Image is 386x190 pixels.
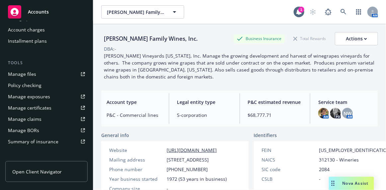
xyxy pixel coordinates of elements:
div: Manage claims [8,114,41,124]
div: Actions [346,32,367,45]
div: Drag to move [329,177,337,190]
div: Tools [5,60,88,66]
button: Actions [335,32,378,45]
a: Installment plans [5,36,88,46]
a: Manage claims [5,114,88,124]
span: Open Client Navigator [12,168,62,175]
a: Switch app [352,5,365,19]
div: Year business started [109,175,164,182]
span: 312130 - Wineries [319,156,359,163]
div: Manage BORs [8,125,39,136]
div: Manage certificates [8,103,51,113]
a: Account charges [5,24,88,35]
span: 1972 (53 years in business) [167,175,227,182]
span: P&C estimated revenue [248,99,302,106]
a: Manage certificates [5,103,88,113]
div: CSLB [262,175,317,182]
div: Installment plans [8,36,47,46]
img: photo [318,108,329,119]
span: 2084 [319,166,330,173]
div: Manage files [8,69,36,79]
div: Account charges [8,24,45,35]
a: Policy checking [5,80,88,91]
div: Business Insurance [234,34,285,43]
div: Policy checking [8,80,41,91]
div: Website [109,147,164,154]
img: photo [330,108,341,119]
a: Start snowing [306,5,320,19]
div: Summary of insurance [8,136,58,147]
span: [PHONE_NUMBER] [167,166,208,173]
a: Manage files [5,69,88,79]
div: DBA: - [104,45,116,52]
a: Summary of insurance [5,136,88,147]
span: Legal entity type [177,99,232,106]
a: Accounts [5,3,88,21]
a: Search [337,5,350,19]
span: P&C - Commercial lines [107,112,161,119]
span: Accounts [28,9,49,15]
div: Mailing address [109,156,164,163]
div: Manage exposures [8,91,50,102]
a: Report a Bug [322,5,335,19]
div: 1 [298,7,304,13]
button: [PERSON_NAME] Family Wines, Inc. [101,5,184,19]
span: - [319,175,321,182]
span: [PERSON_NAME] Vineyards [US_STATE], Inc. Manage the growing development and harvest of winegrapes... [104,53,376,80]
div: [PERSON_NAME] Family Wines, Inc. [101,34,200,43]
span: NW [344,110,351,117]
span: [PERSON_NAME] Family Wines, Inc. [107,9,164,16]
div: NAICS [262,156,317,163]
span: Service team [318,99,373,106]
span: $68,777.71 [248,112,302,119]
span: Nova Assist [343,180,369,186]
div: SIC code [262,166,317,173]
div: Total Rewards [290,34,330,43]
span: General info [101,132,129,139]
a: [URL][DOMAIN_NAME] [167,147,217,153]
a: Manage exposures [5,91,88,102]
span: S-corporation [177,112,232,119]
span: Account type [107,99,161,106]
a: Manage BORs [5,125,88,136]
button: Nova Assist [329,177,374,190]
span: Identifiers [254,132,277,139]
div: Phone number [109,166,164,173]
div: FEIN [262,147,317,154]
span: [STREET_ADDRESS] [167,156,209,163]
